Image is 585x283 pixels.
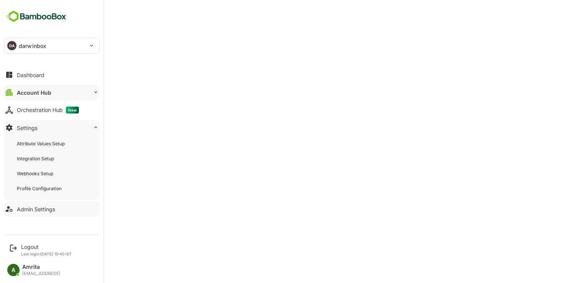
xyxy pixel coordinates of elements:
div: Dashboard [17,72,44,78]
div: DA [7,41,16,50]
img: BambooboxFullLogoMark.5f36c76dfaba33ec1ec1367b70bb1252.svg [4,9,69,24]
div: A [7,264,20,276]
p: darwinbox [19,42,46,50]
div: DAdarwinbox [4,38,99,53]
button: Dashboard [4,67,100,82]
span: New [66,107,79,114]
div: Admin Settings [17,206,55,212]
div: Attribute Values Setup [17,140,66,147]
div: [EMAIL_ADDRESS] [22,271,60,276]
div: Orchestration Hub [17,107,79,114]
div: Amrita [22,264,60,270]
button: Orchestration HubNew [4,102,100,118]
div: Logout [21,244,72,250]
div: Account Hub [17,89,51,96]
button: Settings [4,120,100,135]
p: Last login: [DATE] 10:40 IST [21,252,72,256]
div: Webhooks Setup [17,170,55,177]
button: Account Hub [4,85,100,100]
button: Admin Settings [4,201,100,217]
div: Settings [17,125,38,131]
div: Integration Setup [17,155,56,162]
div: Profile Configuration [17,185,63,192]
